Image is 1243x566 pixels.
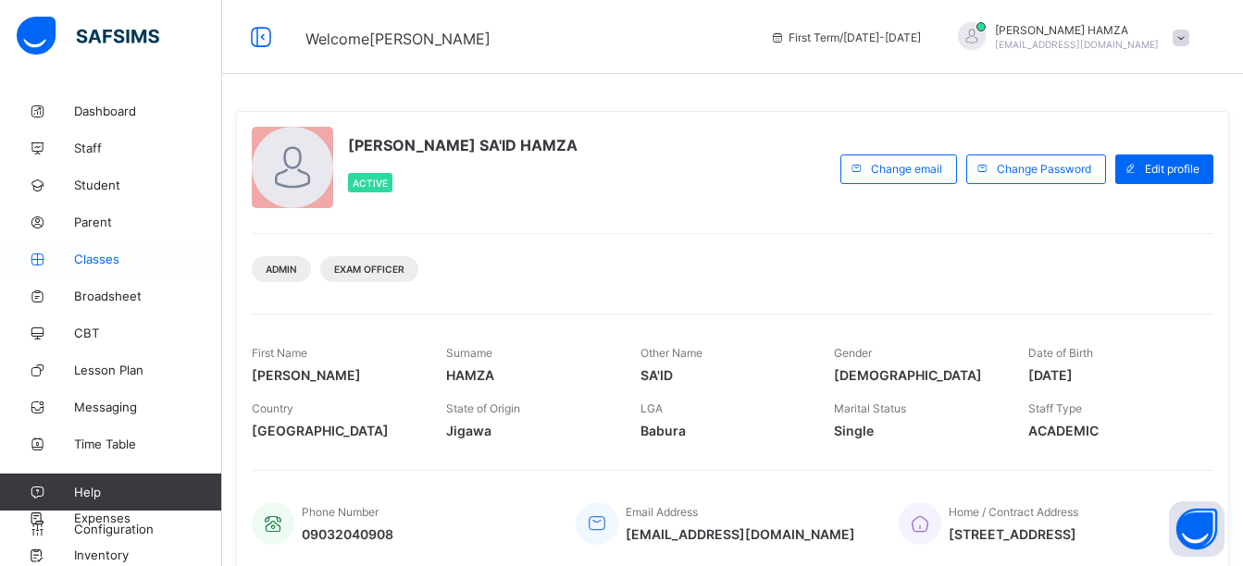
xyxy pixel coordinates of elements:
button: Open asap [1169,501,1224,557]
span: Welcome [PERSON_NAME] [305,30,491,48]
span: Inventory [74,548,222,562]
span: [DATE] [1028,367,1195,383]
span: Date of Birth [1028,346,1093,360]
span: Change email [871,162,942,176]
span: Home / Contract Address [949,505,1078,519]
span: Jigawa [446,423,613,438]
span: LGA [640,401,663,415]
span: Staff [74,141,222,155]
span: Surname [446,346,492,360]
span: Broadsheet [74,289,222,303]
span: Babura [640,423,807,438]
span: Lesson Plan [74,363,222,377]
span: Single [834,423,1001,438]
span: [EMAIL_ADDRESS][DOMAIN_NAME] [995,39,1159,50]
span: Other Name [640,346,702,360]
span: First Name [252,346,307,360]
span: [PERSON_NAME] [252,367,418,383]
span: Marital Status [834,401,906,415]
span: Active [353,178,388,189]
span: Time Table [74,437,222,451]
span: Change Password [997,162,1091,176]
span: Email Address [626,505,698,519]
span: SA'ID [640,367,807,383]
span: 09032040908 [302,526,393,542]
span: Dashboard [74,104,222,118]
span: Student [74,178,222,192]
span: [DEMOGRAPHIC_DATA] [834,367,1001,383]
span: HAMZA [446,367,613,383]
span: [GEOGRAPHIC_DATA] [252,423,418,438]
span: ACADEMIC [1028,423,1195,438]
span: Country [252,401,293,415]
span: [EMAIL_ADDRESS][DOMAIN_NAME] [626,526,855,542]
div: UMARHAMZA [939,22,1199,53]
img: safsims [17,17,159,55]
span: State of Origin [446,401,520,415]
span: CBT [74,326,222,340]
span: Phone Number [302,505,379,519]
span: [PERSON_NAME] HAMZA [995,23,1159,37]
span: Gender [834,346,872,360]
span: Classes [74,252,222,266]
span: Messaging [74,400,222,414]
span: Edit profile [1145,162,1199,176]
span: session/term information [770,31,921,44]
span: Configuration [74,522,221,536]
span: [PERSON_NAME] SA'ID HAMZA [348,136,578,154]
span: Parent [74,215,222,229]
span: [STREET_ADDRESS] [949,526,1078,542]
span: Admin [266,264,297,275]
span: Exam Officer [334,264,404,275]
span: Help [74,485,221,499]
span: Staff Type [1028,401,1082,415]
